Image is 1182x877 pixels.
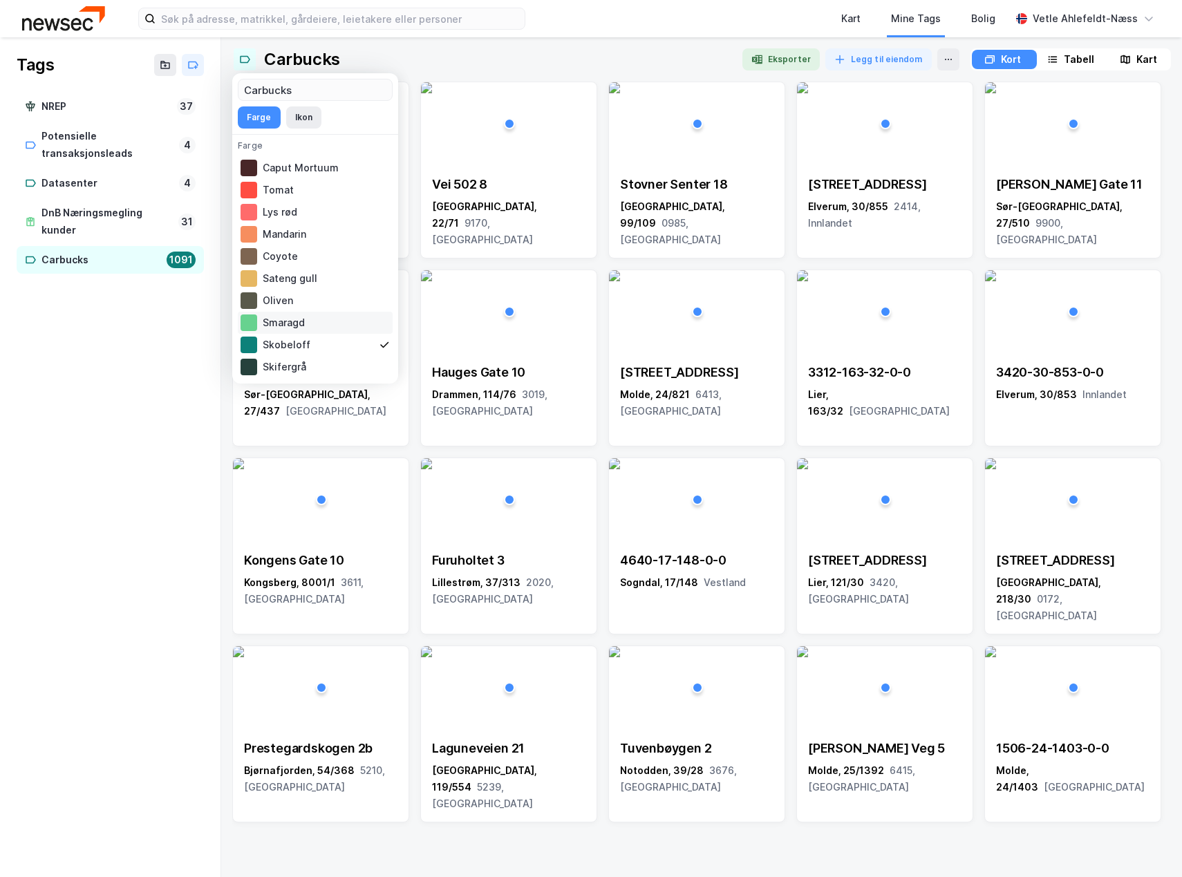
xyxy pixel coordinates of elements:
img: 256x120 [421,458,432,469]
div: [GEOGRAPHIC_DATA], 218/30 [996,574,1150,624]
div: [GEOGRAPHIC_DATA], 22/71 [432,198,585,248]
div: [STREET_ADDRESS] [996,552,1150,569]
div: Kongens Gate 10 [244,552,397,569]
button: Ikon [286,106,321,129]
span: 3611, [GEOGRAPHIC_DATA] [244,576,364,605]
div: Sogndal, 17/148 [620,574,773,591]
div: Prestegardskogen 2b [244,740,397,757]
div: Kort [1001,51,1021,68]
img: 256x120 [421,82,432,93]
div: 4640-17-148-0-0 [620,552,773,569]
div: 4 [179,137,196,153]
img: 256x120 [609,646,620,657]
div: Lier, 121/30 [808,574,961,607]
img: 256x120 [797,458,808,469]
div: [PERSON_NAME] Veg 5 [808,740,961,757]
span: [GEOGRAPHIC_DATA] [849,405,950,417]
iframe: Chat Widget [1113,811,1182,877]
button: Farge [238,106,281,129]
div: Molde, 24/821 [620,386,773,419]
div: Sør-[GEOGRAPHIC_DATA], 27/437 [244,386,397,419]
button: Legg til eiendom [825,48,932,70]
span: 5239, [GEOGRAPHIC_DATA] [432,781,533,809]
img: 256x120 [797,82,808,93]
div: [STREET_ADDRESS] [808,176,961,193]
div: Carbucks [41,252,161,269]
img: newsec-logo.f6e21ccffca1b3a03d2d.png [22,6,105,30]
div: Molde, 24/1403 [996,762,1150,795]
div: 31 [178,214,196,230]
div: Tomat [238,179,393,201]
div: Kontrollprogram for chat [1113,811,1182,877]
a: DnB Næringsmegling kunder31 [17,199,204,245]
img: 256x120 [421,646,432,657]
img: 256x120 [421,270,432,281]
a: NREP37 [17,93,204,121]
div: Skifergrå [238,356,393,378]
div: Potensielle transaksjonsleads [41,128,173,162]
img: 256x120 [985,458,996,469]
div: Notodden, 39/28 [620,762,773,795]
a: Carbucks1091 [17,246,204,274]
span: 3676, [GEOGRAPHIC_DATA] [620,764,737,793]
div: Kart [841,10,861,27]
img: 256x120 [609,82,620,93]
div: Caput Mortuum [238,157,393,179]
span: 5210, [GEOGRAPHIC_DATA] [244,764,385,793]
div: [GEOGRAPHIC_DATA], 119/554 [432,762,585,812]
div: Bjørnafjorden, 54/368 [244,762,397,795]
div: Bolig [971,10,995,27]
div: 1506-24-1403-0-0 [996,740,1150,757]
div: Lillestrøm, 37/313 [432,574,585,607]
div: Vei 502 8 [432,176,585,193]
div: Laguneveien 21 [432,740,585,757]
span: 3019, [GEOGRAPHIC_DATA] [432,388,547,417]
img: 256x120 [233,646,244,657]
span: 9900, [GEOGRAPHIC_DATA] [996,217,1097,245]
div: Mandarin [238,223,393,245]
div: Elverum, 30/855 [808,198,961,232]
div: [GEOGRAPHIC_DATA], 99/109 [620,198,773,248]
div: [STREET_ADDRESS] [620,364,773,381]
div: Tuvenbøygen 2 [620,740,773,757]
div: Farge [238,140,393,151]
span: 0172, [GEOGRAPHIC_DATA] [996,593,1097,621]
div: Sateng gull [238,267,393,290]
div: Tabell [1064,51,1094,68]
img: 256x120 [797,270,808,281]
a: Datasenter4 [17,169,204,198]
span: Innlandet [1082,388,1127,400]
div: Vetle Ahlefeldt-Næss [1033,10,1138,27]
div: Sør-[GEOGRAPHIC_DATA], 27/510 [996,198,1150,248]
a: Potensielle transaksjonsleads4 [17,122,204,168]
div: 3312-163-32-0-0 [808,364,961,381]
div: 3420-30-853-0-0 [996,364,1150,381]
span: 3420, [GEOGRAPHIC_DATA] [808,576,909,605]
button: Eksporter [742,48,820,70]
input: Navn [238,79,392,100]
div: Lier, 163/32 [808,386,961,419]
span: 2020, [GEOGRAPHIC_DATA] [432,576,554,605]
div: Datasenter [41,175,173,192]
div: Molde, 25/1392 [808,762,961,795]
div: Smaragd [238,312,393,334]
div: Lys rød [238,201,393,223]
div: NREP [41,98,171,115]
div: [STREET_ADDRESS] [808,552,961,569]
div: Hauges Gate 10 [432,364,585,381]
div: Elverum, 30/853 [996,386,1150,403]
img: 256x120 [985,646,996,657]
div: Furuholtet 3 [432,552,585,569]
span: 0985, [GEOGRAPHIC_DATA] [620,217,721,245]
div: Stovner Senter 18 [620,176,773,193]
div: [PERSON_NAME] Gate 11 [996,176,1150,193]
span: 6413, [GEOGRAPHIC_DATA] [620,388,722,417]
div: Kongsberg, 8001/1 [244,574,397,607]
span: 2414, Innlandet [808,200,921,229]
span: 9170, [GEOGRAPHIC_DATA] [432,217,533,245]
span: Vestland [704,576,746,588]
div: Coyote [238,245,393,267]
img: 256x120 [985,270,996,281]
div: Oliven [238,290,393,312]
span: [GEOGRAPHIC_DATA] [285,405,386,417]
